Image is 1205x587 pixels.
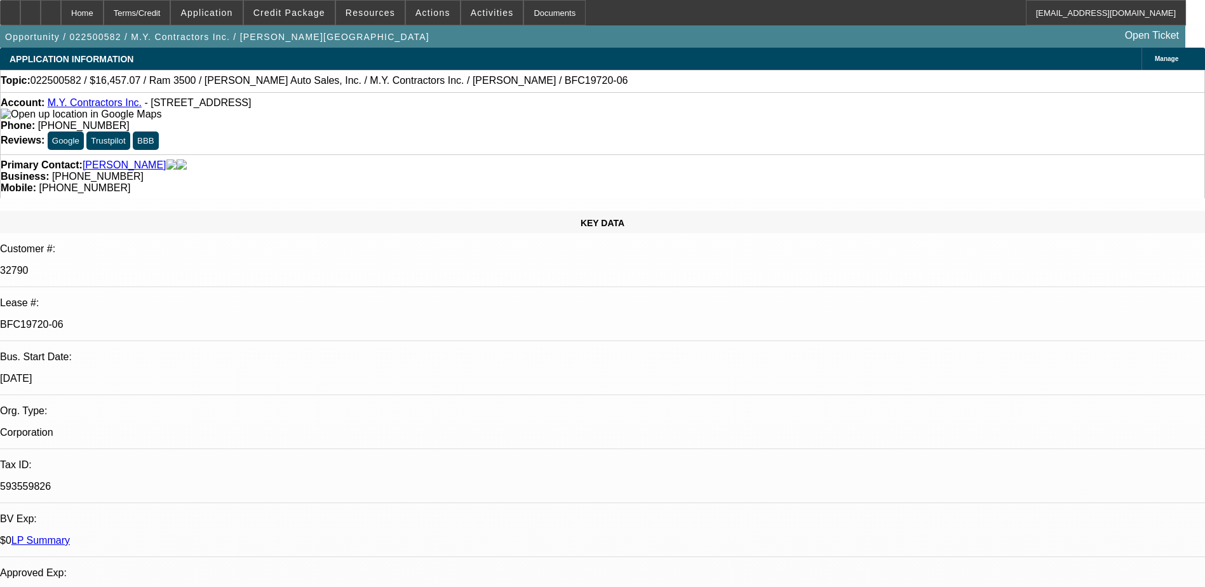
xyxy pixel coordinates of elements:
strong: Account: [1,97,44,108]
button: Trustpilot [86,132,130,150]
span: [PHONE_NUMBER] [38,120,130,131]
strong: Primary Contact: [1,159,83,171]
button: Google [48,132,84,150]
strong: Reviews: [1,135,44,145]
button: Application [171,1,242,25]
span: - [STREET_ADDRESS] [144,97,251,108]
a: View Google Maps [1,109,161,119]
span: Opportunity / 022500582 / M.Y. Contractors Inc. / [PERSON_NAME][GEOGRAPHIC_DATA] [5,32,429,42]
a: LP Summary [11,535,70,546]
span: [PHONE_NUMBER] [52,171,144,182]
span: Resources [346,8,395,18]
span: Credit Package [253,8,325,18]
span: APPLICATION INFORMATION [10,54,133,64]
strong: Phone: [1,120,35,131]
a: Open Ticket [1120,25,1184,46]
button: Activities [461,1,523,25]
strong: Business: [1,171,49,182]
span: [PHONE_NUMBER] [39,182,130,193]
span: 022500582 / $16,457.07 / Ram 3500 / [PERSON_NAME] Auto Sales, Inc. / M.Y. Contractors Inc. / [PER... [30,75,628,86]
button: Resources [336,1,405,25]
a: M.Y. Contractors Inc. [48,97,142,108]
strong: Topic: [1,75,30,86]
button: Actions [406,1,460,25]
span: Application [180,8,232,18]
button: BBB [133,132,159,150]
img: Open up location in Google Maps [1,109,161,120]
strong: Mobile: [1,182,36,193]
img: linkedin-icon.png [177,159,187,171]
span: Manage [1155,55,1178,62]
a: [PERSON_NAME] [83,159,166,171]
img: facebook-icon.png [166,159,177,171]
button: Credit Package [244,1,335,25]
span: KEY DATA [581,218,624,228]
span: Actions [415,8,450,18]
span: Activities [471,8,514,18]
